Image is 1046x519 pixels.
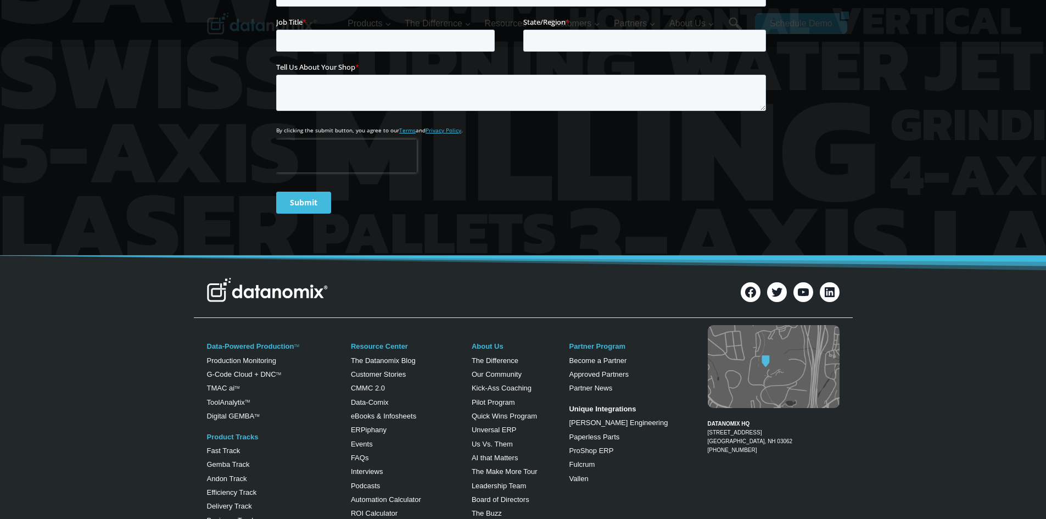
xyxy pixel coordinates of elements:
a: Partner News [569,384,612,392]
img: Datanomix map image [708,325,840,408]
a: Data-Comix [351,398,389,406]
a: Pilot Program [472,398,515,406]
a: Digital GEMBATM [207,412,260,420]
a: Quick Wins Program [472,412,537,420]
a: G-Code Cloud + DNCTM [207,370,281,378]
a: TM [245,399,250,403]
a: Data-Powered Production [207,342,294,350]
a: Approved Partners [569,370,628,378]
sup: TM [276,372,281,376]
a: [PERSON_NAME] Engineering [569,418,668,427]
a: TM [294,344,299,348]
a: Resource Center [351,342,408,350]
strong: DATANOMIX HQ [708,421,750,427]
figcaption: [PHONE_NUMBER] [708,411,840,455]
a: Customer Stories [351,370,406,378]
strong: Unique Integrations [569,405,636,413]
a: Partner Program [569,342,625,350]
a: Production Monitoring [207,356,276,365]
a: eBooks & Infosheets [351,412,416,420]
sup: TM [234,386,239,389]
a: About Us [472,342,504,350]
a: CMMC 2.0 [351,384,385,392]
a: Become a Partner [569,356,627,365]
a: Kick-Ass Coaching [472,384,532,392]
sup: TM [254,414,259,417]
a: Our Community [472,370,522,378]
a: The Datanomix Blog [351,356,416,365]
a: The Difference [472,356,518,365]
a: TMAC aiTM [207,384,240,392]
a: ToolAnalytix [207,398,245,406]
